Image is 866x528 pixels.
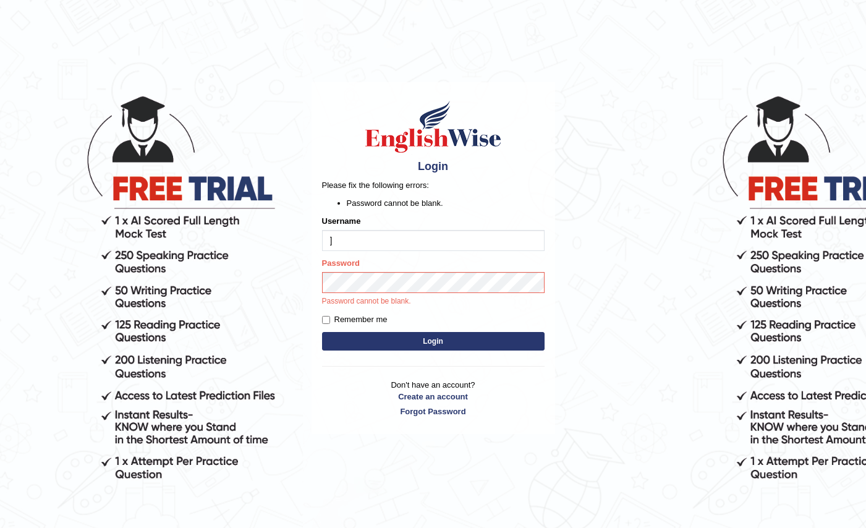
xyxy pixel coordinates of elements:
[322,257,360,269] label: Password
[322,391,545,402] a: Create an account
[322,296,545,307] p: Password cannot be blank.
[322,406,545,417] a: Forgot Password
[322,161,545,173] h4: Login
[322,313,388,326] label: Remember me
[322,215,361,227] label: Username
[322,332,545,351] button: Login
[322,316,330,324] input: Remember me
[322,379,545,417] p: Don't have an account?
[363,99,504,155] img: Logo of English Wise sign in for intelligent practice with AI
[322,179,545,191] p: Please fix the following errors:
[347,197,545,209] li: Password cannot be blank.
